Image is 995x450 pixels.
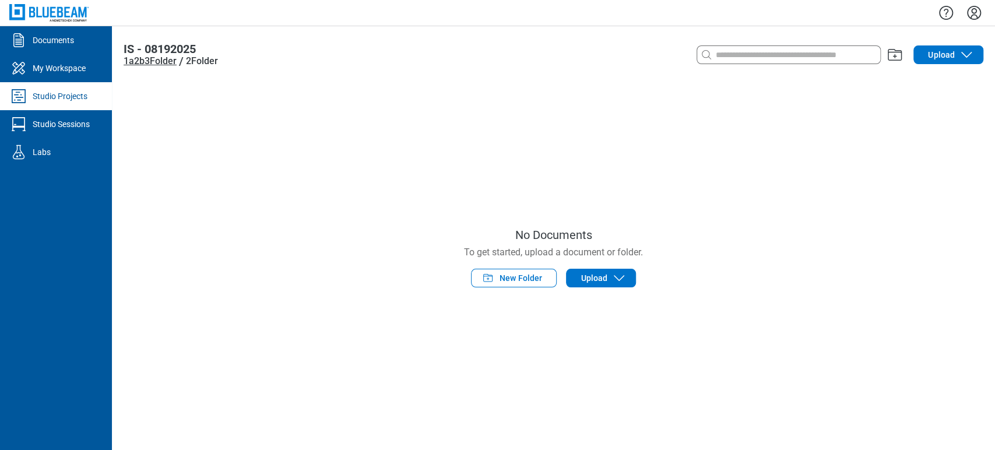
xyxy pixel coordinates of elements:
[913,45,983,64] button: Upload
[471,269,557,287] button: New Folder
[9,143,28,161] svg: Labs
[566,269,636,287] button: Upload
[177,55,186,68] div: /
[9,59,28,78] svg: My Workspace
[9,4,89,21] img: Bluebeam, Inc.
[33,90,87,102] div: Studio Projects
[33,62,86,74] div: My Workspace
[464,245,643,259] span: To get started, upload a document or folder.
[33,34,74,46] div: Documents
[928,49,955,61] span: Upload
[500,272,543,284] span: New Folder
[124,42,196,56] span: IS - 08192025
[9,87,28,106] svg: Studio Projects
[33,118,90,130] div: Studio Sessions
[9,115,28,133] svg: Studio Sessions
[186,54,218,68] div: 2Folder
[965,3,983,23] button: Settings
[33,146,51,158] div: Labs
[885,45,904,64] button: Add
[581,272,607,284] span: Upload
[124,54,177,68] div: 1a2b3Folder
[9,31,28,50] svg: Documents
[515,227,592,243] span: No Documents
